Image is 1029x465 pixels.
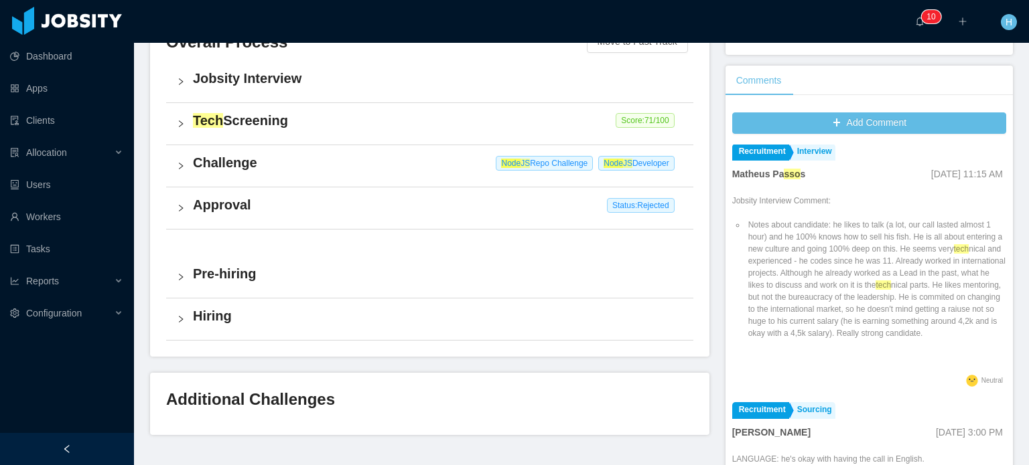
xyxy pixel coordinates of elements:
h4: Pre-hiring [193,264,683,283]
div: icon: rightTechScreening [166,103,693,145]
i: icon: setting [10,308,19,318]
div: icon: rightApproval [166,187,693,229]
i: icon: line-chart [10,276,19,286]
h4: Challenge [193,153,683,172]
i: icon: plus [958,17,967,26]
h3: Additional Challenges [166,389,693,410]
a: icon: appstoreApps [10,75,123,102]
span: Status: Rejected [607,198,675,213]
ah_el_jm_1757639839554: Node [604,159,623,168]
i: icon: solution [10,148,19,157]
a: icon: robotUsers [10,171,123,198]
ah_el_jm_1757639839554: JS [501,159,530,168]
a: Interview [791,144,835,161]
ah_el_jm_1757639839554: Tech [193,113,223,128]
a: Recruitment [732,144,789,161]
h4: Hiring [193,306,683,325]
span: Neutral [981,377,1003,384]
ah_el_jm_1757639839554: JS [604,159,632,168]
h4: Approval [193,195,683,214]
strong: Matheus Pa s [732,169,806,179]
ah_el_jm_1757639839554: tech [954,244,969,254]
span: [DATE] 11:15 AM [931,169,1003,179]
strong: [PERSON_NAME] [732,427,811,438]
i: icon: right [177,315,185,323]
div: Comments [726,66,793,96]
sup: 10 [921,10,941,23]
a: Recruitment [732,402,789,419]
a: icon: profileTasks [10,236,123,262]
button: icon: plusAdd Comment [732,112,1006,134]
span: Developer [598,156,674,171]
h4: Jobsity Interview [193,69,683,88]
span: H [1006,14,1012,30]
a: icon: auditClients [10,107,123,134]
span: Repo Challenge [496,156,593,171]
ah_el_jm_1757639839554: Node [501,159,521,168]
div: icon: rightHiring [166,298,693,340]
i: icon: bell [915,17,924,26]
p: 0 [931,10,936,23]
i: icon: right [177,78,185,86]
span: Score: 71 /100 [616,113,674,128]
a: icon: pie-chartDashboard [10,43,123,70]
div: Jobsity Interview Comment: [732,195,1006,371]
div: icon: rightChallenge [166,145,693,187]
span: [DATE] 3:00 PM [936,427,1003,438]
div: icon: rightJobsity Interview [166,61,693,102]
h4: Screening [193,111,683,130]
ah_el_jm_1757639839554: sso [784,169,800,179]
span: Reports [26,276,59,286]
span: Allocation [26,147,67,158]
li: Notes about candidate: he likes to talk (a lot, our call lasted almost 1 hour) and he 100% knows ... [746,219,1006,339]
a: icon: userWorkers [10,203,123,230]
span: Configuration [26,308,82,318]
div: icon: rightPre-hiring [166,256,693,298]
ah_el_jm_1757639839554: tech [876,280,891,290]
a: Sourcing [791,402,835,419]
i: icon: right [177,204,185,212]
i: icon: right [177,120,185,128]
i: icon: right [177,162,185,170]
p: 1 [927,10,931,23]
i: icon: right [177,273,185,281]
